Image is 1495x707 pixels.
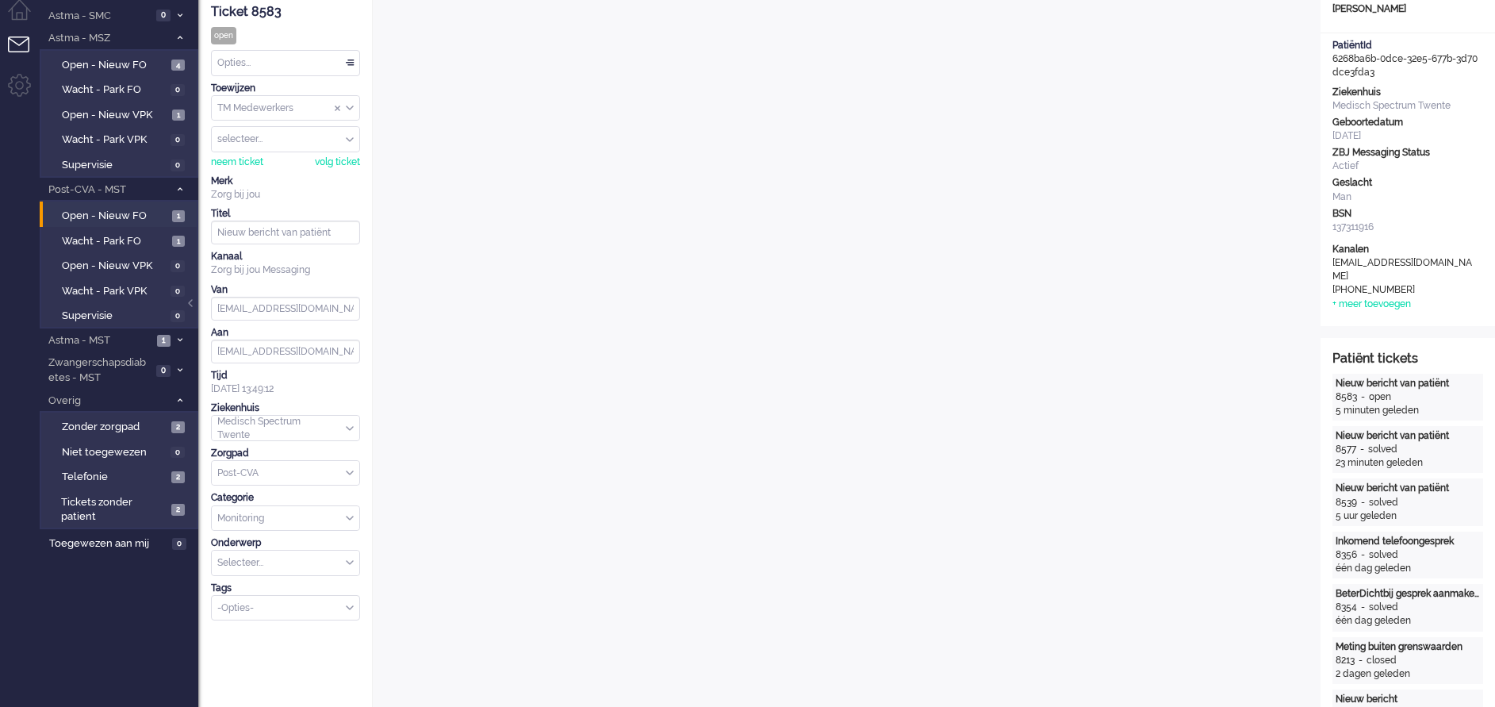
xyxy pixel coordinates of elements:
[49,536,167,551] span: Toegewezen aan mij
[211,369,360,382] div: Tijd
[1357,601,1369,614] div: -
[171,286,185,298] span: 0
[211,207,360,221] div: Titel
[62,309,167,324] span: Supervisie
[61,495,167,524] span: Tickets zonder patient
[1336,429,1480,443] div: Nieuw bericht van patiënt
[211,82,360,95] div: Toewijzen
[171,159,185,171] span: 0
[1332,190,1483,204] div: Man
[46,80,197,98] a: Wacht - Park FO 0
[1336,535,1480,548] div: Inkomend telefoongesprek
[157,335,171,347] span: 1
[62,420,167,435] span: Zonder zorgpad
[62,58,167,73] span: Open - Nieuw FO
[1332,298,1411,311] div: + meer toevoegen
[62,234,168,249] span: Wacht - Park FO
[1332,159,1483,173] div: Actief
[62,470,167,485] span: Telefonie
[1332,283,1475,297] div: [PHONE_NUMBER]
[1336,614,1480,628] div: één dag geleden
[1332,129,1483,143] div: [DATE]
[1336,640,1480,654] div: Meting buiten grenswaarden
[46,282,197,299] a: Wacht - Park VPK 0
[211,126,360,152] div: Assign User
[46,534,198,551] a: Toegewezen aan mij 0
[46,9,151,24] span: Astma - SMC
[1332,146,1483,159] div: ZBJ Messaging Status
[1336,587,1480,601] div: BeterDichtbij gesprek aanmaken mislukt. (4)
[211,95,360,121] div: Assign Group
[1332,39,1483,52] div: PatiëntId
[211,283,360,297] div: Van
[1332,99,1483,113] div: Medisch Spectrum Twente
[172,210,185,222] span: 1
[1336,390,1357,404] div: 8583
[46,183,169,198] span: Post-CVA - MST
[172,110,185,121] span: 1
[46,443,197,460] a: Niet toegewezen 0
[172,538,186,550] span: 0
[62,445,167,460] span: Niet toegewezen
[62,259,167,274] span: Open - Nieuw VPK
[1332,243,1483,256] div: Kanalen
[1355,654,1367,667] div: -
[171,134,185,146] span: 0
[1369,548,1398,562] div: solved
[171,310,185,322] span: 0
[1332,176,1483,190] div: Geslacht
[211,175,360,188] div: Merk
[1336,601,1357,614] div: 8354
[211,27,236,44] div: open
[211,447,360,460] div: Zorgpad
[171,60,185,71] span: 4
[1332,86,1483,99] div: Ziekenhuis
[46,355,151,385] span: Zwangerschapsdiabetes - MST
[1332,116,1483,129] div: Geboortedatum
[46,106,197,123] a: Open - Nieuw VPK 1
[46,130,197,148] a: Wacht - Park VPK 0
[1336,548,1357,562] div: 8356
[171,84,185,96] span: 0
[46,417,197,435] a: Zonder zorgpad 2
[211,188,360,202] div: Zorg bij jou
[1332,221,1483,234] div: 137311916
[8,74,44,110] li: Admin menu
[46,31,169,46] span: Astma - MSZ
[171,447,185,459] span: 0
[62,284,167,299] span: Wacht - Park VPK
[62,83,167,98] span: Wacht - Park FO
[1368,443,1397,456] div: solved
[62,209,168,224] span: Open - Nieuw FO
[211,595,360,621] div: Select Tags
[211,536,360,550] div: Onderwerp
[1357,390,1369,404] div: -
[171,421,185,433] span: 2
[211,250,360,263] div: Kanaal
[1336,482,1480,495] div: Nieuw bericht van patiënt
[1357,548,1369,562] div: -
[211,263,360,277] div: Zorg bij jou Messaging
[62,133,167,148] span: Wacht - Park VPK
[46,467,197,485] a: Telefonie 2
[1369,601,1398,614] div: solved
[62,108,168,123] span: Open - Nieuw VPK
[46,493,197,524] a: Tickets zonder patient 2
[156,365,171,377] span: 0
[1336,443,1356,456] div: 8577
[1336,562,1480,575] div: één dag geleden
[1332,350,1483,368] div: Patiënt tickets
[1336,496,1357,509] div: 8539
[211,402,360,415] div: Ziekenhuis
[46,156,197,173] a: Supervisie 0
[46,206,197,224] a: Open - Nieuw FO 1
[1336,456,1480,470] div: 23 minuten geleden
[1336,667,1480,681] div: 2 dagen geleden
[1321,39,1495,79] div: 6268ba6b-0dce-32e5-677b-3d70dce3fda3
[1336,654,1355,667] div: 8213
[1336,377,1480,390] div: Nieuw bericht van patiënt
[46,333,152,348] span: Astma - MST
[211,326,360,340] div: Aan
[171,471,185,483] span: 2
[6,6,916,34] body: Rich Text Area. Press ALT-0 for help.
